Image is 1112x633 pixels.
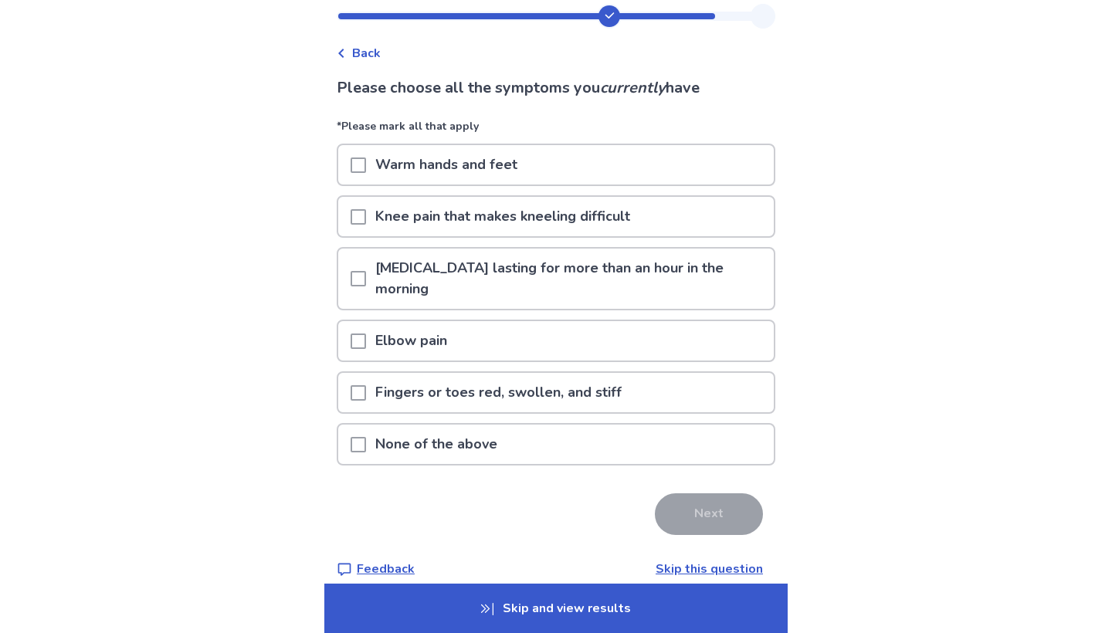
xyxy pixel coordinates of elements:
[337,76,775,100] p: Please choose all the symptoms you have
[366,425,507,464] p: None of the above
[655,493,763,535] button: Next
[357,560,415,578] p: Feedback
[324,584,788,633] p: Skip and view results
[337,560,415,578] a: Feedback
[366,197,639,236] p: Knee pain that makes kneeling difficult
[600,77,666,98] i: currently
[352,44,381,63] span: Back
[366,249,774,309] p: [MEDICAL_DATA] lasting for more than an hour in the morning
[366,321,456,361] p: Elbow pain
[656,560,763,577] a: Skip this question
[366,373,631,412] p: Fingers or toes red, swollen, and stiff
[366,145,527,184] p: Warm hands and feet
[337,118,775,144] p: *Please mark all that apply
